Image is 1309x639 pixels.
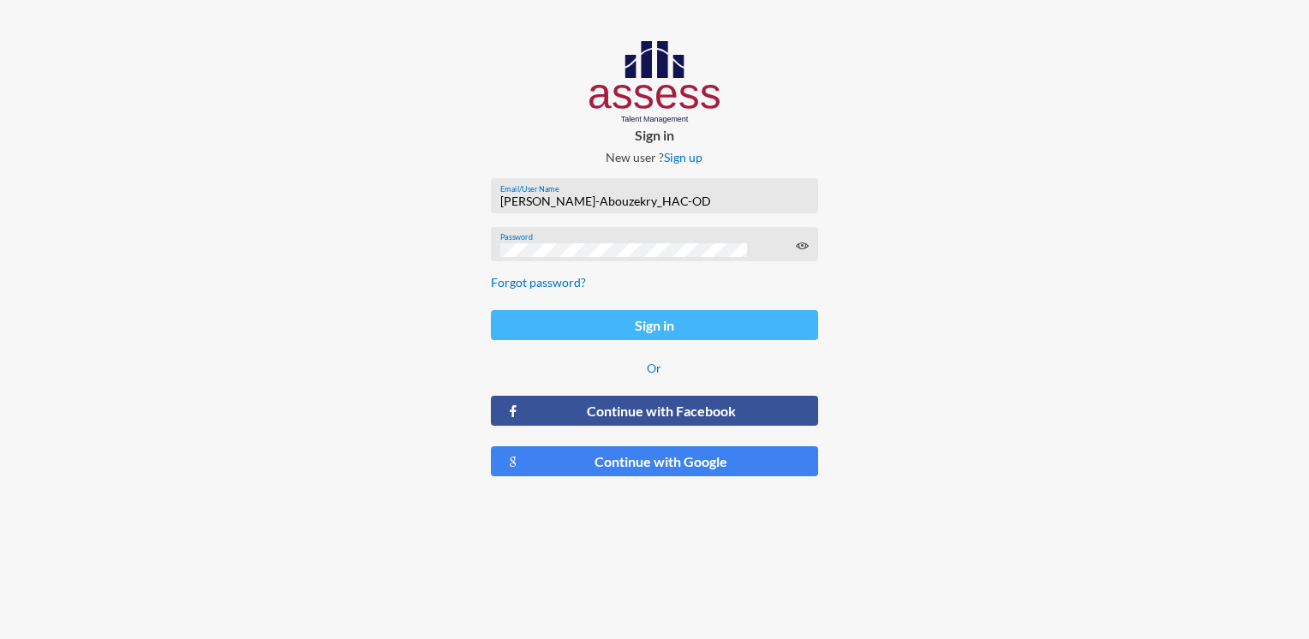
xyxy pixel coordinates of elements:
[491,361,817,375] p: Or
[589,41,720,123] img: AssessLogoo.svg
[491,396,817,426] button: Continue with Facebook
[500,194,809,208] input: Email/User Name
[491,310,817,340] button: Sign in
[664,150,702,164] a: Sign up
[491,446,817,476] button: Continue with Google
[477,150,831,164] p: New user ?
[491,275,586,290] a: Forgot password?
[477,127,831,143] p: Sign in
